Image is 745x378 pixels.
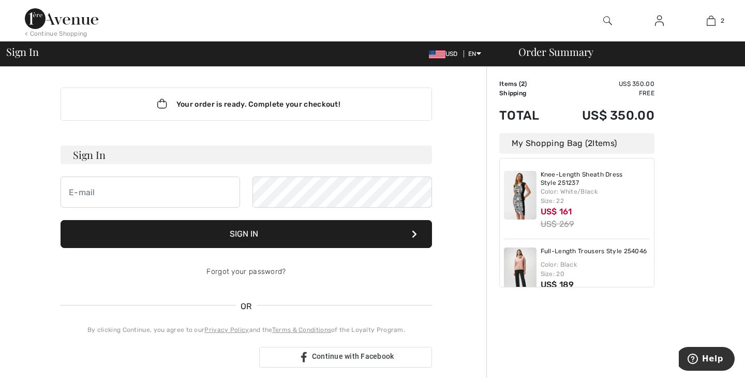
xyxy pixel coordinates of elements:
[555,98,654,133] td: US$ 350.00
[541,248,647,256] a: Full-Length Trousers Style 254046
[504,248,537,296] img: Full-Length Trousers Style 254046
[721,16,724,25] span: 2
[429,50,445,59] img: US Dollar
[61,177,240,208] input: E-mail
[541,207,572,216] span: US$ 161
[541,260,650,279] div: Color: Black Size: 20
[588,138,592,148] span: 2
[61,88,432,121] div: Your order is ready. Complete your checkout!
[499,133,654,154] div: My Shopping Bag ( Items)
[25,8,98,29] img: 1ère Avenue
[499,89,555,98] td: Shipping
[429,50,462,57] span: USD
[541,171,650,187] a: Knee-Length Sheath Dress Style 251237
[541,280,574,289] span: US$ 189
[61,325,432,335] div: By clicking Continue, you agree to our and the of the Loyalty Program.
[647,14,672,27] a: Sign In
[555,89,654,98] td: Free
[541,187,650,206] div: Color: White/Black Size: 22
[6,47,38,57] span: Sign In
[499,79,555,89] td: Items ( )
[61,146,432,164] h3: Sign In
[272,326,331,333] a: Terms & Conditions
[679,347,735,373] iframe: Opens a widget where you can find more information
[468,50,481,57] span: EN
[504,171,537,220] img: Knee-Length Sheath Dress Style 251237
[555,79,654,89] td: US$ 350.00
[55,346,256,369] iframe: Sign in with Google Button
[259,347,432,368] a: Continue with Facebook
[204,326,249,333] a: Privacy Policy
[521,80,525,88] span: 2
[655,14,664,27] img: My Info
[686,14,736,27] a: 2
[61,220,432,248] button: Sign In
[506,47,739,57] div: Order Summary
[235,300,257,313] span: OR
[206,267,286,276] a: Forgot your password?
[707,14,716,27] img: My Bag
[541,219,574,229] s: US$ 269
[499,98,555,133] td: Total
[25,29,87,38] div: < Continue Shopping
[312,352,394,360] span: Continue with Facebook
[603,14,612,27] img: search the website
